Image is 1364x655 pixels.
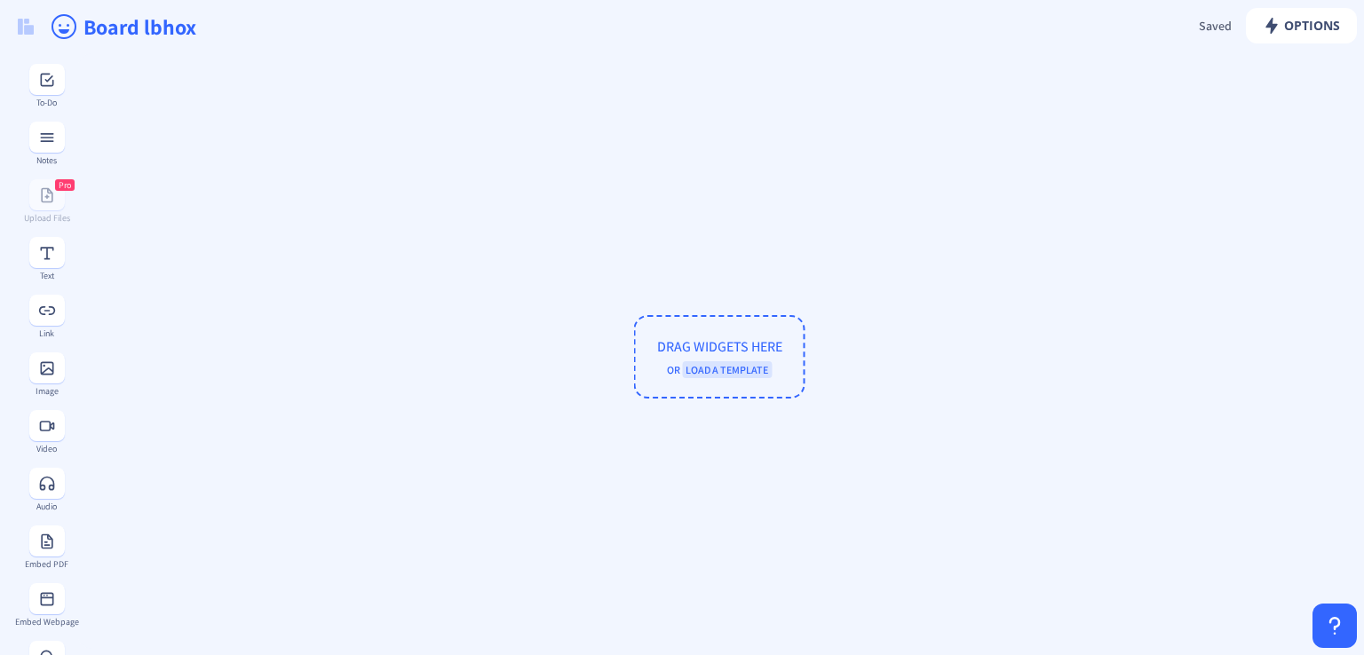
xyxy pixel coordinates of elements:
[1199,18,1232,34] span: Saved
[682,361,772,378] span: LOAD A TEMPLATE
[14,271,79,280] div: Text
[667,363,772,376] span: OR
[657,337,782,356] span: DRAG WIDGETS HERE
[14,328,79,338] div: Link
[1263,19,1340,33] span: Options
[14,386,79,396] div: Image
[14,559,79,569] div: Embed PDF
[1246,8,1357,43] button: Options
[14,501,79,511] div: Audio
[14,155,79,165] div: Notes
[18,19,34,35] img: logo.svg
[14,98,79,107] div: To-Do
[14,617,79,627] div: Embed Webpage
[14,444,79,454] div: Video
[59,179,71,191] span: Pro
[50,12,78,41] ion-icon: happy outline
